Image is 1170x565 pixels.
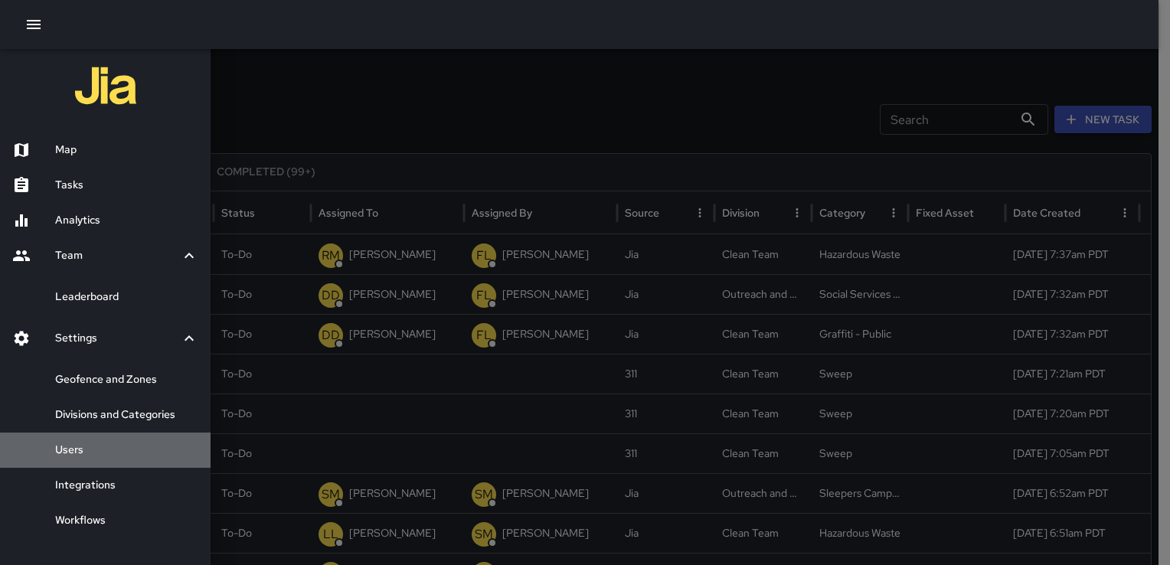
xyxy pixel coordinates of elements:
[55,289,198,305] h6: Leaderboard
[55,512,198,529] h6: Workflows
[75,55,136,116] img: jia-logo
[55,142,198,158] h6: Map
[55,407,198,423] h6: Divisions and Categories
[55,477,198,494] h6: Integrations
[55,212,198,229] h6: Analytics
[55,330,180,347] h6: Settings
[55,371,198,388] h6: Geofence and Zones
[55,177,198,194] h6: Tasks
[55,442,198,459] h6: Users
[55,247,180,264] h6: Team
